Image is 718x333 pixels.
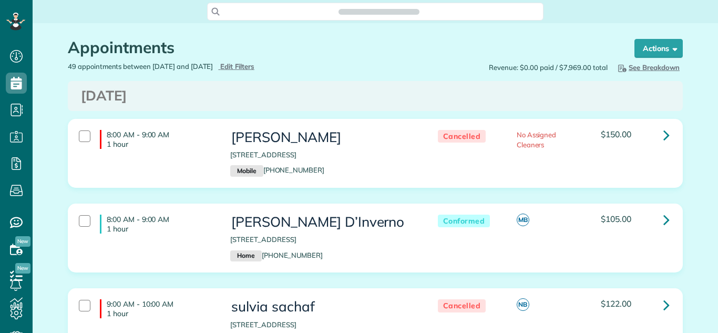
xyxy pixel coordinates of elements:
span: Revenue: $0.00 paid / $7,969.00 total [489,63,608,73]
button: See Breakdown [613,62,683,73]
p: 1 hour [107,139,214,149]
h3: [PERSON_NAME] D’Inverno [230,215,416,230]
a: Home[PHONE_NUMBER] [230,251,323,259]
span: Cancelled [438,130,486,143]
span: $105.00 [601,214,631,224]
p: 1 hour [107,224,214,234]
div: 49 appointments between [DATE] and [DATE] [60,62,375,72]
h4: 8:00 AM - 9:00 AM [100,215,214,234]
span: See Breakdown [616,63,680,72]
span: No Assigned Cleaners [517,130,557,149]
h1: Appointments [68,39,614,56]
span: New [15,236,30,247]
p: [STREET_ADDRESS] [230,320,416,330]
a: Edit Filters [218,62,254,70]
span: Search ZenMaid… [349,6,408,17]
h4: 9:00 AM - 10:00 AM [100,299,214,318]
span: MB [517,214,529,226]
span: New [15,263,30,274]
span: Cancelled [438,299,486,312]
h3: [DATE] [81,88,670,104]
span: Conformed [438,215,490,228]
h4: 8:00 AM - 9:00 AM [100,130,214,149]
span: $122.00 [601,298,631,309]
span: NB [517,298,529,311]
span: $150.00 [601,129,631,139]
button: Actions [634,39,683,58]
h3: [PERSON_NAME] [230,130,416,145]
h3: sulvia sachaf [230,299,416,315]
p: [STREET_ADDRESS] [230,235,416,245]
p: 1 hour [107,309,214,318]
span: Edit Filters [220,62,254,70]
p: [STREET_ADDRESS] [230,150,416,160]
a: Mobile[PHONE_NUMBER] [230,166,324,174]
small: Mobile [230,165,263,177]
small: Home [230,250,261,262]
